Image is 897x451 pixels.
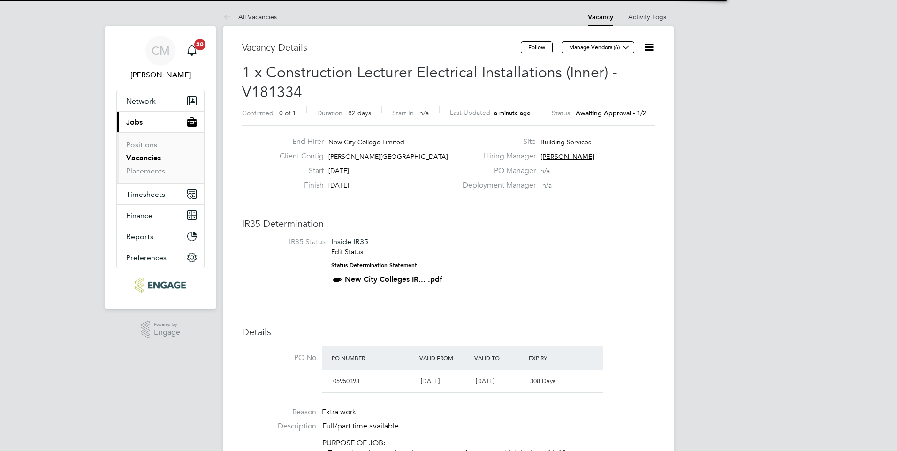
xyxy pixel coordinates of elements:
[116,69,205,81] span: Colleen Marshall
[117,184,204,204] button: Timesheets
[576,109,646,117] span: Awaiting approval - 1/2
[242,41,521,53] h3: Vacancy Details
[421,377,440,385] span: [DATE]
[242,63,617,101] span: 1 x Construction Lecturer Electrical Installations (Inner) - V181334
[562,41,634,53] button: Manage Vendors (6)
[540,138,591,146] span: Building Services
[116,278,205,293] a: Go to home page
[457,180,536,190] label: Deployment Manager
[117,90,204,111] button: Network
[530,377,555,385] span: 308 Days
[194,39,205,50] span: 20
[331,262,417,269] strong: Status Determination Statement
[126,211,152,220] span: Finance
[126,153,161,162] a: Vacancies
[322,407,356,417] span: Extra work
[272,137,324,147] label: End Hirer
[117,132,204,183] div: Jobs
[328,181,349,189] span: [DATE]
[392,109,414,117] label: Start In
[117,247,204,268] button: Preferences
[345,275,442,284] a: New City Colleges IR... .pdf
[457,166,536,176] label: PO Manager
[242,326,655,338] h3: Details
[521,41,553,53] button: Follow
[141,321,181,338] a: Powered byEngage
[328,166,349,175] span: [DATE]
[331,237,368,246] span: Inside IR35
[328,152,448,161] span: [PERSON_NAME][GEOGRAPHIC_DATA]
[540,166,550,175] span: n/a
[279,109,296,117] span: 0 of 1
[272,180,324,190] label: Finish
[242,353,316,363] label: PO No
[126,190,165,199] span: Timesheets
[450,108,490,117] label: Last Updated
[542,181,552,189] span: n/a
[588,13,613,21] a: Vacancy
[272,151,324,161] label: Client Config
[317,109,342,117] label: Duration
[457,137,536,147] label: Site
[333,377,359,385] span: 05950398
[494,109,531,117] span: a minute ago
[328,138,404,146] span: New City College Limited
[540,152,594,161] span: [PERSON_NAME]
[419,109,429,117] span: n/a
[628,13,666,21] a: Activity Logs
[526,349,581,366] div: Expiry
[472,349,527,366] div: Valid To
[348,109,371,117] span: 82 days
[242,421,316,431] label: Description
[126,232,153,241] span: Reports
[117,205,204,225] button: Finance
[126,166,165,175] a: Placements
[154,329,180,337] span: Engage
[242,109,274,117] label: Confirmed
[126,118,143,127] span: Jobs
[117,112,204,132] button: Jobs
[251,237,326,247] label: IR35 Status
[126,140,157,149] a: Positions
[476,377,494,385] span: [DATE]
[126,97,156,105] span: Network
[552,109,570,117] label: Status
[116,36,205,81] a: CM[PERSON_NAME]
[272,166,324,176] label: Start
[126,253,167,262] span: Preferences
[117,226,204,247] button: Reports
[152,45,170,57] span: CM
[242,218,655,230] h3: IR35 Determination
[223,13,277,21] a: All Vacancies
[457,151,536,161] label: Hiring Manager
[154,321,180,329] span: Powered by
[182,36,201,66] a: 20
[105,26,216,309] nav: Main navigation
[135,278,185,293] img: ncclondon-logo-retina.png
[322,421,655,431] p: Full/part time available
[329,349,417,366] div: PO Number
[417,349,472,366] div: Valid From
[242,407,316,417] label: Reason
[331,248,363,256] a: Edit Status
